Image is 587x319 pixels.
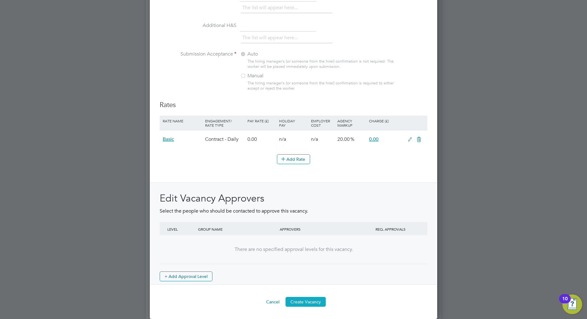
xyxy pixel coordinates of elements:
button: Open Resource Center, 10 new notifications [562,294,582,314]
div: Agency Markup [336,116,367,130]
div: APPROVERS [278,222,360,236]
label: Additional H&S [160,22,236,29]
li: The list will appear here... [242,4,300,12]
label: Manual [240,73,317,79]
span: n/a [279,136,286,142]
div: LEVEL [166,222,196,236]
div: Rate Name [161,116,204,126]
span: Select the people who should be contacted to approve this vacancy. [160,208,308,214]
div: Employer Cost [309,116,336,130]
span: n/a [311,136,318,142]
div: There are no specified approval levels for this vacancy. [166,246,421,253]
div: Contract - Daily [204,130,246,148]
button: + Add Approval Level [160,271,212,281]
button: Add Rate [277,154,310,164]
div: 0.00 [246,130,278,148]
span: 0.00 [369,136,379,142]
div: Charge (£) [367,116,405,126]
span: Basic [163,136,174,142]
label: Submission Acceptance [160,51,236,57]
button: Create Vacancy [286,297,326,307]
button: Cancel [261,297,284,307]
div: Holiday Pay [278,116,309,130]
div: Engagement/ Rate Type [204,116,246,130]
div: The hiring manager's (or someone from the hirer) confirmation is not required. The worker will be... [247,59,397,69]
div: GROUP NAME [196,222,278,236]
div: Pay Rate (£) [246,116,278,126]
li: The list will appear here... [242,34,300,42]
h2: Edit Vacancy Approvers [160,192,427,205]
span: 20.00 [337,136,350,142]
h3: Rates [160,101,427,110]
label: Auto [240,51,317,57]
div: 10 [562,299,568,307]
div: REQ. APPROVALS [360,222,421,236]
div: The hiring manager's (or someone from the hirer) confirmation is required to either accept or rej... [247,81,397,91]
